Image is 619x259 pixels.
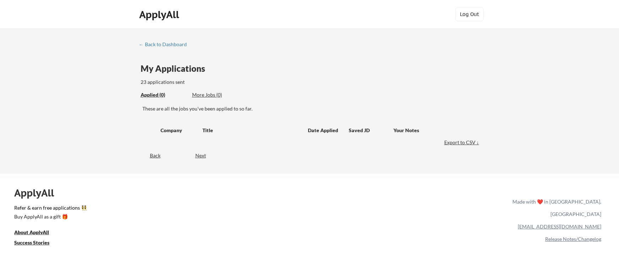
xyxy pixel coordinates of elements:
[14,228,59,237] a: About ApplyAll
[14,239,59,248] a: Success Stories
[14,187,62,199] div: ApplyAll
[510,195,601,220] div: Made with ❤️ in [GEOGRAPHIC_DATA], [GEOGRAPHIC_DATA]
[202,127,301,134] div: Title
[545,236,601,242] a: Release Notes/Changelog
[308,127,339,134] div: Date Applied
[141,91,187,99] div: These are all the jobs you've been applied to so far.
[141,79,278,86] div: 23 applications sent
[192,91,244,98] div: More Jobs (0)
[444,139,481,146] div: Export to CSV ↓
[393,127,474,134] div: Your Notes
[14,213,85,222] a: Buy ApplyAll as a gift 🎁
[14,239,49,245] u: Success Stories
[455,7,484,21] button: Log Out
[139,42,192,47] div: ← Back to Dashboard
[141,91,187,98] div: Applied (0)
[14,214,85,219] div: Buy ApplyAll as a gift 🎁
[139,152,161,159] div: Back
[518,223,601,230] a: [EMAIL_ADDRESS][DOMAIN_NAME]
[14,205,364,213] a: Refer & earn free applications 👯‍♀️
[142,105,481,112] div: These are all the jobs you've been applied to so far.
[14,229,49,235] u: About ApplyAll
[161,127,196,134] div: Company
[139,42,192,49] a: ← Back to Dashboard
[349,124,393,136] div: Saved JD
[139,9,181,21] div: ApplyAll
[195,152,214,159] div: Next
[141,64,211,73] div: My Applications
[192,91,244,99] div: These are job applications we think you'd be a good fit for, but couldn't apply you to automatica...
